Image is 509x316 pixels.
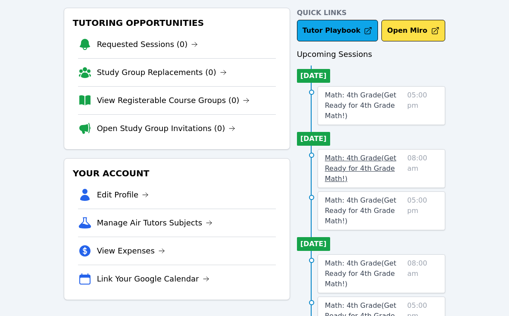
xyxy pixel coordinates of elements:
h4: Quick Links [297,8,446,18]
h3: Upcoming Sessions [297,48,446,60]
a: View Expenses [97,245,165,257]
span: Math: 4th Grade ( Get Ready for 4th Grade Math! ) [325,154,397,183]
span: 08:00 am [407,258,438,289]
a: Math: 4th Grade(Get Ready for 4th Grade Math!) [325,90,404,121]
a: Requested Sessions (0) [97,38,198,50]
a: Tutor Playbook [297,20,378,41]
a: Math: 4th Grade(Get Ready for 4th Grade Math!) [325,153,404,184]
a: Link Your Google Calendar [97,273,209,285]
a: Math: 4th Grade(Get Ready for 4th Grade Math!) [325,258,404,289]
span: 05:00 pm [407,90,438,121]
li: [DATE] [297,132,330,146]
span: Math: 4th Grade ( Get Ready for 4th Grade Math! ) [325,91,397,120]
li: [DATE] [297,237,330,251]
a: View Registerable Course Groups (0) [97,94,250,106]
span: 05:00 pm [407,195,438,226]
a: Math: 4th Grade(Get Ready for 4th Grade Math!) [325,195,404,226]
a: Study Group Replacements (0) [97,66,227,78]
h3: Tutoring Opportunities [71,15,283,31]
span: 08:00 am [407,153,438,184]
span: Math: 4th Grade ( Get Ready for 4th Grade Math! ) [325,259,397,288]
a: Edit Profile [97,189,149,201]
span: Math: 4th Grade ( Get Ready for 4th Grade Math! ) [325,196,397,225]
a: Open Study Group Invitations (0) [97,122,236,135]
a: Manage Air Tutors Subjects [97,217,213,229]
h3: Your Account [71,166,283,181]
li: [DATE] [297,69,330,83]
button: Open Miro [381,20,445,41]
